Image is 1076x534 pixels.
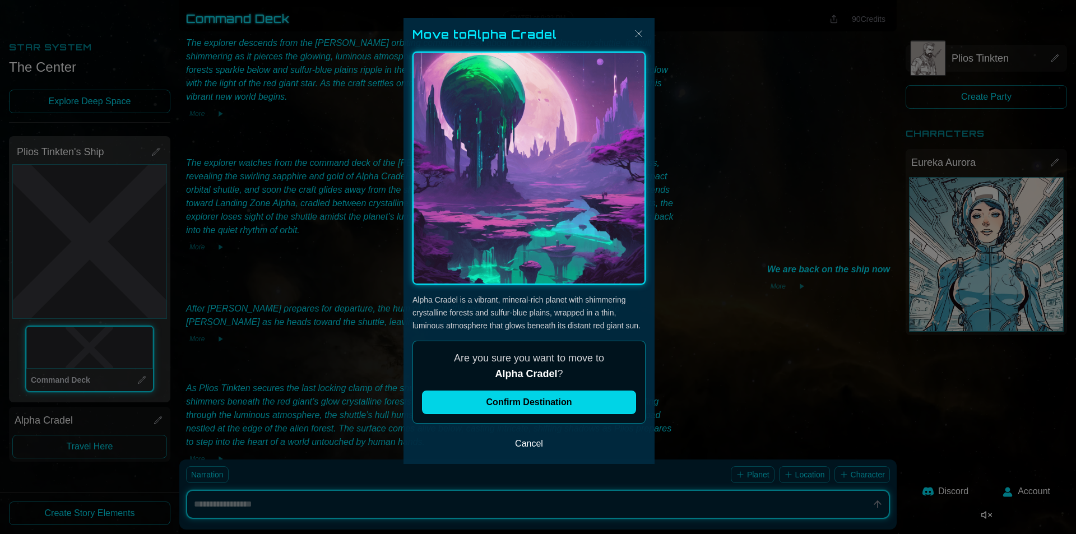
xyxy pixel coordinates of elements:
p: Are you sure you want to move to ? [422,350,636,382]
button: Cancel [412,433,646,455]
h2: Move to Alpha Cradel [412,27,646,43]
span: Alpha Cradel [495,368,557,379]
button: Confirm Destination [422,391,636,414]
img: Alpha Cradel [412,52,646,285]
img: Close [632,27,646,40]
p: Alpha Cradel is a vibrant, mineral-rich planet with shimmering crystalline forests and sulfur-blu... [412,294,646,332]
